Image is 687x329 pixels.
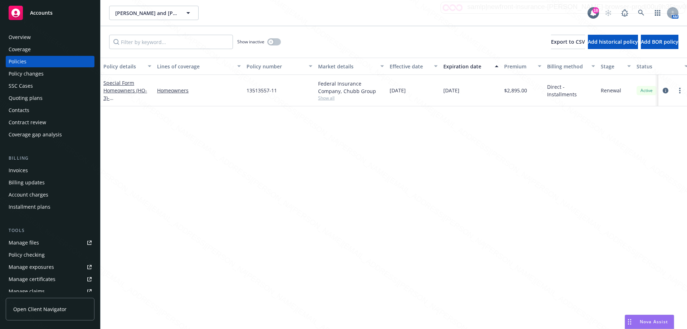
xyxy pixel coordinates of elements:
[9,165,28,176] div: Invoices
[154,58,244,75] button: Lines of coverage
[6,189,94,200] a: Account charges
[9,286,45,297] div: Manage claims
[9,189,48,200] div: Account charges
[157,63,233,70] div: Lines of coverage
[109,6,199,20] button: [PERSON_NAME] and [PERSON_NAME]
[30,10,53,16] span: Accounts
[9,56,26,67] div: Policies
[640,319,668,325] span: Nova Assist
[390,63,430,70] div: Effective date
[551,38,585,45] span: Export to CSV
[387,58,440,75] button: Effective date
[6,177,94,188] a: Billing updates
[6,237,94,248] a: Manage files
[6,105,94,116] a: Contacts
[661,86,670,95] a: circleInformation
[637,63,680,70] div: Status
[6,165,94,176] a: Invoices
[588,35,638,49] button: Add historical policy
[247,87,277,94] span: 13513557-11
[318,63,376,70] div: Market details
[13,305,67,313] span: Open Client Navigator
[443,87,459,94] span: [DATE]
[318,80,384,95] div: Federal Insurance Company, Chubb Group
[593,7,599,14] div: 18
[6,274,94,285] a: Manage certificates
[601,87,621,94] span: Renewal
[641,38,678,45] span: Add BOR policy
[6,286,94,297] a: Manage claims
[618,6,632,20] a: Report a Bug
[9,249,45,261] div: Policy checking
[390,87,406,94] span: [DATE]
[6,201,94,213] a: Installment plans
[634,6,648,20] a: Search
[504,63,533,70] div: Premium
[6,3,94,23] a: Accounts
[601,6,615,20] a: Start snowing
[6,117,94,128] a: Contract review
[6,56,94,67] a: Policies
[6,32,94,43] a: Overview
[601,63,623,70] div: Stage
[9,44,31,55] div: Coverage
[9,177,45,188] div: Billing updates
[625,315,674,329] button: Nova Assist
[9,201,50,213] div: Installment plans
[318,95,384,101] span: Show all
[6,44,94,55] a: Coverage
[6,249,94,261] a: Policy checking
[103,63,143,70] div: Policy details
[244,58,315,75] button: Policy number
[588,38,638,45] span: Add historical policy
[109,35,233,49] input: Filter by keyword...
[676,86,684,95] a: more
[6,227,94,234] div: Tools
[547,63,587,70] div: Billing method
[6,92,94,104] a: Quoting plans
[101,58,154,75] button: Policy details
[625,315,634,329] div: Drag to move
[443,63,491,70] div: Expiration date
[9,80,33,92] div: SSC Cases
[9,261,54,273] div: Manage exposures
[237,39,264,45] span: Show inactive
[247,63,304,70] div: Policy number
[641,35,678,49] button: Add BOR policy
[9,92,43,104] div: Quoting plans
[501,58,544,75] button: Premium
[544,58,598,75] button: Billing method
[9,32,31,43] div: Overview
[6,80,94,92] a: SSC Cases
[651,6,665,20] a: Switch app
[547,83,595,98] span: Direct - Installments
[9,68,44,79] div: Policy changes
[6,261,94,273] a: Manage exposures
[9,237,39,248] div: Manage files
[115,9,177,17] span: [PERSON_NAME] and [PERSON_NAME]
[9,129,62,140] div: Coverage gap analysis
[157,87,241,94] a: Homeowners
[639,87,654,94] span: Active
[9,117,46,128] div: Contract review
[6,155,94,162] div: Billing
[9,105,29,116] div: Contacts
[504,87,527,94] span: $2,895.00
[103,79,149,109] a: Special Form Homeowners (HO-3)
[6,129,94,140] a: Coverage gap analysis
[9,274,55,285] div: Manage certificates
[315,58,387,75] button: Market details
[598,58,634,75] button: Stage
[440,58,501,75] button: Expiration date
[551,35,585,49] button: Export to CSV
[6,68,94,79] a: Policy changes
